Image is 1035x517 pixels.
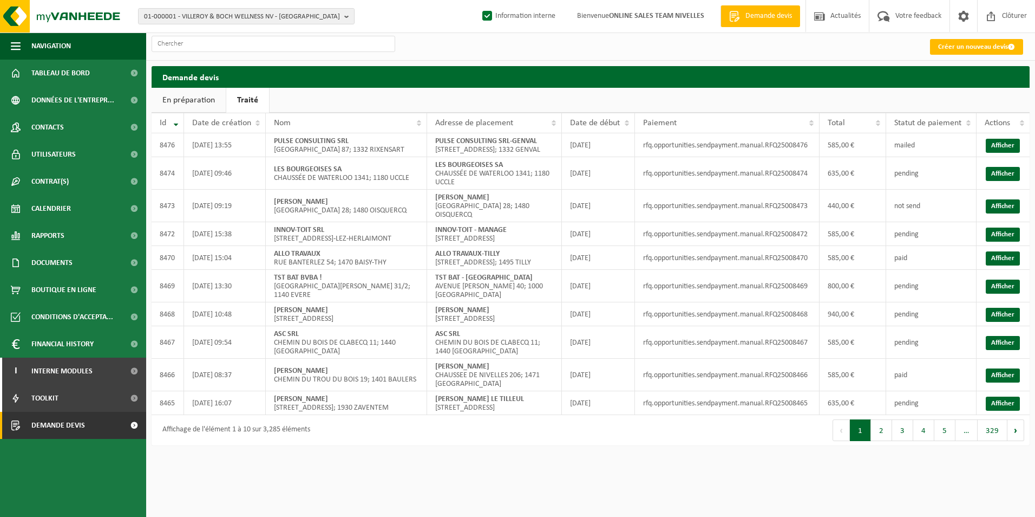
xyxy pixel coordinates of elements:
td: rfq.opportunities.sendpayment.manual.RFQ25008474 [635,157,820,190]
span: Documents [31,249,73,276]
a: Demande devis [720,5,800,27]
td: [STREET_ADDRESS]; 1495 TILLY [427,246,562,270]
strong: LES BOURGEOISES SA [435,161,503,169]
a: Afficher [986,228,1020,242]
span: pending [894,399,919,408]
strong: [PERSON_NAME] [435,193,489,202]
td: [STREET_ADDRESS]; 1332 GENVAL [427,133,562,157]
td: rfq.opportunities.sendpayment.manual.RFQ25008473 [635,190,820,222]
td: [GEOGRAPHIC_DATA] 28; 1480 OISQUERCQ [427,190,562,222]
span: not send [894,202,920,210]
a: Afficher [986,167,1020,181]
strong: TST BAT BVBA ! [274,274,322,282]
span: Actions [985,119,1010,127]
td: CHAUSSÉE DE WATERLOO 1341; 1180 UCCLE [427,157,562,190]
button: 01-000001 - VILLEROY & BOCH WELLNESS NV - [GEOGRAPHIC_DATA] [138,8,355,24]
td: rfq.opportunities.sendpayment.manual.RFQ25008469 [635,270,820,302]
td: CHEMIN DU BOIS DE CLABECQ 11; 1440 [GEOGRAPHIC_DATA] [427,326,562,359]
td: [STREET_ADDRESS]-LEZ-HERLAIMONT [266,222,427,246]
td: 8470 [152,246,184,270]
td: 585,00 € [820,359,886,391]
td: [DATE] 15:38 [184,222,266,246]
span: Interne modules [31,358,93,385]
td: 8469 [152,270,184,302]
button: 5 [934,419,955,441]
span: Statut de paiement [894,119,961,127]
td: 8476 [152,133,184,157]
td: 585,00 € [820,326,886,359]
a: Afficher [986,308,1020,322]
label: Information interne [480,8,555,24]
span: Calendrier [31,195,71,222]
span: Total [828,119,845,127]
td: [DATE] [562,270,635,302]
td: 800,00 € [820,270,886,302]
span: Adresse de placement [435,119,513,127]
button: Next [1007,419,1024,441]
strong: INNOV-TOIT - MANAGE [435,226,507,234]
span: Nom [274,119,291,127]
button: 4 [913,419,934,441]
a: Créer un nouveau devis [930,39,1023,55]
span: Tableau de bord [31,60,90,87]
span: Date de début [570,119,620,127]
span: I [11,358,21,385]
a: Afficher [986,251,1020,266]
td: 440,00 € [820,190,886,222]
td: [DATE] 10:48 [184,302,266,326]
td: rfq.opportunities.sendpayment.manual.RFQ25008467 [635,326,820,359]
td: [DATE] 09:46 [184,157,266,190]
span: pending [894,339,919,347]
td: RUE BANTERLEZ 54; 1470 BAISY-THY [266,246,427,270]
td: [DATE] 13:55 [184,133,266,157]
td: [DATE] [562,190,635,222]
span: … [955,419,978,441]
a: En préparation [152,88,226,113]
span: Paiement [643,119,677,127]
td: [DATE] [562,391,635,415]
td: [DATE] 08:37 [184,359,266,391]
span: Demande devis [743,11,795,22]
td: 635,00 € [820,157,886,190]
td: 635,00 € [820,391,886,415]
a: Afficher [986,280,1020,294]
span: paid [894,254,907,262]
span: Navigation [31,33,71,60]
td: 585,00 € [820,133,886,157]
td: 8473 [152,190,184,222]
td: CHAUSSÉE DE WATERLOO 1341; 1180 UCCLE [266,157,427,190]
button: 1 [850,419,871,441]
td: CHAUSSEE DE NIVELLES 206; 1471 [GEOGRAPHIC_DATA] [427,359,562,391]
td: [GEOGRAPHIC_DATA] 28; 1480 OISQUERCQ [266,190,427,222]
td: [DATE] [562,326,635,359]
td: rfq.opportunities.sendpayment.manual.RFQ25008470 [635,246,820,270]
a: Afficher [986,397,1020,411]
span: Contrat(s) [31,168,69,195]
td: rfq.opportunities.sendpayment.manual.RFQ25008465 [635,391,820,415]
td: rfq.opportunities.sendpayment.manual.RFQ25008476 [635,133,820,157]
strong: ASC SRL [435,330,460,338]
td: [STREET_ADDRESS] [427,222,562,246]
td: 8474 [152,157,184,190]
span: pending [894,230,919,238]
span: paid [894,371,907,379]
strong: [PERSON_NAME] [435,363,489,371]
span: Données de l'entrepr... [31,87,114,114]
strong: [PERSON_NAME] [274,395,328,403]
strong: [PERSON_NAME] LE TILLEUL [435,395,524,403]
a: Afficher [986,369,1020,383]
span: pending [894,311,919,319]
span: Date de création [192,119,251,127]
td: CHEMIN DU TROU DU BOIS 19; 1401 BAULERS [266,359,427,391]
td: [DATE] 09:54 [184,326,266,359]
td: [STREET_ADDRESS] [266,302,427,326]
h2: Demande devis [152,66,1030,87]
span: Contacts [31,114,64,141]
span: Utilisateurs [31,141,76,168]
span: Rapports [31,222,64,249]
strong: ALLO TRAVAUX [274,250,320,258]
span: Toolkit [31,385,58,412]
input: Chercher [152,36,395,52]
td: [STREET_ADDRESS]; 1930 ZAVENTEM [266,391,427,415]
span: Id [160,119,166,127]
